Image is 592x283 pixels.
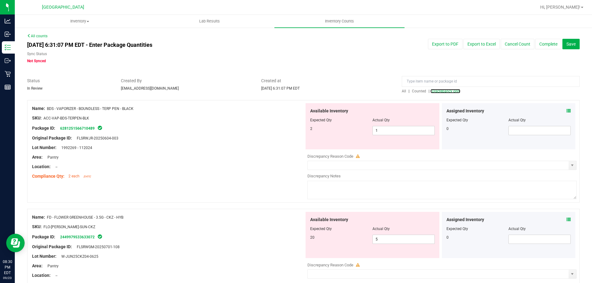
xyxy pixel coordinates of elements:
span: 20 [310,235,314,240]
a: All [402,89,409,93]
span: Expected Qty [310,227,332,231]
button: Export to Excel [463,39,500,49]
div: Actual Qty [508,117,571,123]
span: Discrepancy Reason Code [307,263,353,267]
span: Discrepancy Reason Code [307,154,353,159]
input: 5 [373,235,434,244]
span: Original Package ID: [32,135,72,140]
button: Export to PDF [428,39,462,49]
span: Package ID: [32,126,55,131]
span: [GEOGRAPHIC_DATA] [42,5,84,10]
p: 09/23 [3,276,12,280]
span: [DATE] [84,175,91,178]
span: In Sync [97,125,103,131]
span: BDS - VAPORIZER - BOUNDLESS - TERP PEN - BLACK [47,107,134,111]
a: Lab Results [145,15,274,28]
inline-svg: Reports [5,84,11,90]
span: Created By [121,78,252,84]
span: -- [52,165,57,169]
span: Area: [32,155,43,160]
span: Expected Qty [310,118,332,122]
span: select [569,270,576,278]
span: In Sync [97,233,103,240]
span: 1992269 - 112024 [58,146,92,150]
div: Discrepancy Notes [307,173,577,179]
span: SKU: [32,115,42,120]
span: Name: [32,106,45,111]
inline-svg: Outbound [5,58,11,64]
span: Not Synced [27,59,46,63]
span: Status [27,78,112,84]
div: Expected Qty [446,226,509,232]
span: Actual Qty [372,118,390,122]
inline-svg: Retail [5,71,11,77]
span: Save [566,42,576,46]
a: 6281251566710489 [60,126,95,131]
a: Counted [410,89,429,93]
span: W-JUN25CKZ04-0625 [58,254,98,259]
button: Complete [535,39,561,49]
span: ACC-VAP-BDS-TERPEN-BLK [43,116,89,120]
span: All [402,89,406,93]
span: Counted [412,89,426,93]
a: Inventory [15,15,145,28]
span: 2 each [68,174,80,178]
span: Inventory Counts [317,18,362,24]
span: FLSRWJR-20250604-003 [74,136,118,140]
input: Type item name or package id [402,76,580,87]
span: Area: [32,263,43,268]
span: Name: [32,215,45,220]
span: FLO-[PERSON_NAME]-SUN-CKZ [43,225,95,229]
span: Package ID: [32,234,55,239]
h4: [DATE] 6:31:07 PM EDT - Enter Package Quantities [27,42,346,48]
span: Original Package ID: [32,244,72,249]
span: Assigned Inventory [446,108,484,114]
span: Discrepancy only [432,89,460,93]
span: [DATE] 6:31:07 PM EDT [261,86,300,91]
span: FLSRWGM-20250701-108 [74,245,120,249]
span: Lot Number: [32,145,56,150]
span: select [569,161,576,170]
span: FD - FLOWER GREENHOUSE - 3.5G - CKZ - HYB [47,215,123,220]
span: | [409,89,409,93]
label: Sync Status [27,51,47,57]
span: 2 [310,127,312,131]
span: Assigned Inventory [446,216,484,223]
span: Pantry [44,155,59,160]
span: Inventory [15,18,144,24]
inline-svg: Inbound [5,31,11,37]
span: | [429,89,430,93]
span: Available Inventory [310,108,348,114]
inline-svg: Inventory [5,44,11,51]
a: All counts [27,34,47,38]
inline-svg: Analytics [5,18,11,24]
a: Discrepancy only [430,89,460,93]
p: 08:30 PM EDT [3,259,12,276]
span: Created at [261,78,393,84]
span: Available Inventory [310,216,348,223]
div: 0 [446,126,509,131]
span: [EMAIL_ADDRESS][DOMAIN_NAME] [121,86,179,91]
span: Location: [32,164,51,169]
span: Hi, [PERSON_NAME]! [540,5,580,10]
a: 2449979533633072 [60,235,95,239]
span: Actual Qty [372,227,390,231]
span: Lot Number: [32,254,56,259]
span: Location: [32,273,51,278]
span: Lab Results [191,18,228,24]
span: SKU: [32,224,42,229]
span: Compliance Qty: [32,174,64,179]
span: In Review [27,86,43,91]
div: Actual Qty [508,226,571,232]
button: Save [562,39,580,49]
a: Inventory Counts [274,15,404,28]
div: Expected Qty [446,117,509,123]
input: 1 [373,126,434,135]
button: Cancel Count [501,39,534,49]
span: Pantry [44,264,59,268]
div: 0 [446,235,509,240]
span: -- [52,273,57,278]
iframe: Resource center [6,234,25,252]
